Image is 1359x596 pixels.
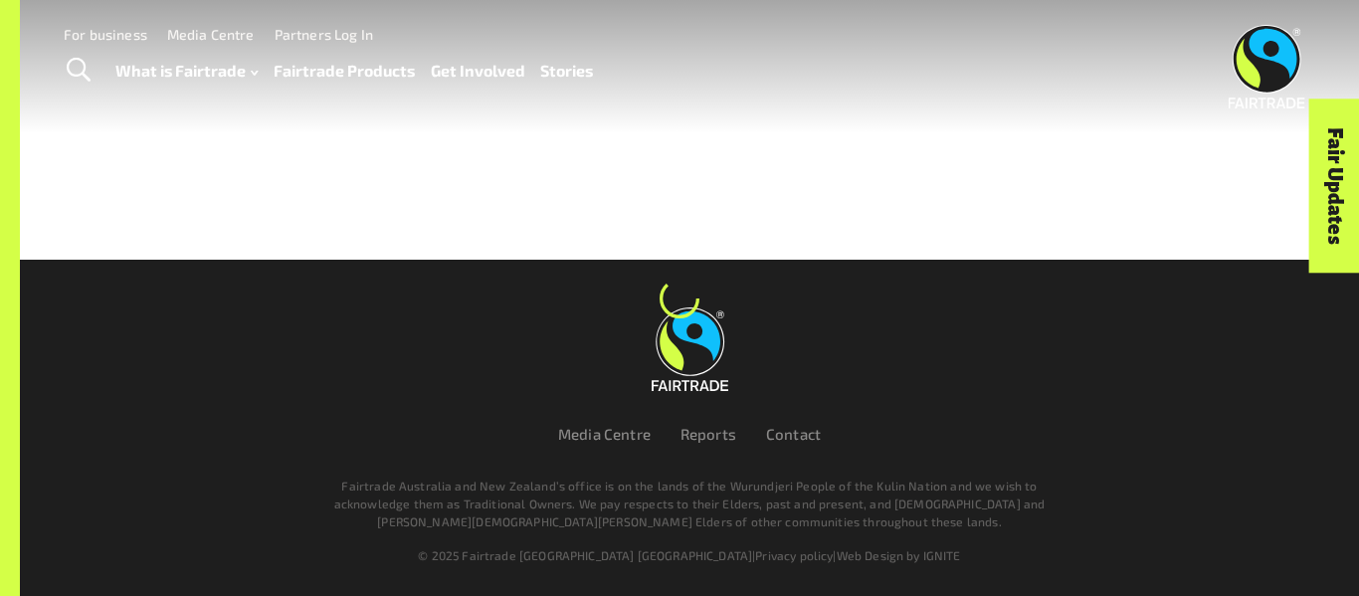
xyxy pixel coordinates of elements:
a: Stories [540,57,593,86]
a: Media Centre [558,425,651,443]
a: Toggle Search [54,46,102,96]
a: Partners Log In [275,26,373,43]
p: Fairtrade Australia and New Zealand’s office is on the lands of the Wurundjeri People of the Kuli... [329,477,1050,530]
a: What is Fairtrade [115,57,258,86]
span: © 2025 Fairtrade [GEOGRAPHIC_DATA] [GEOGRAPHIC_DATA] [418,548,752,562]
a: Privacy policy [755,548,833,562]
div: | | [144,546,1235,564]
a: Web Design by IGNITE [837,548,961,562]
img: Fairtrade Australia New Zealand logo [1229,25,1305,108]
a: Contact [766,425,821,443]
a: Media Centre [167,26,255,43]
a: Get Involved [431,57,525,86]
a: Reports [680,425,736,443]
a: Fairtrade Products [274,57,415,86]
a: For business [64,26,147,43]
img: Fairtrade Australia New Zealand logo [652,307,728,391]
